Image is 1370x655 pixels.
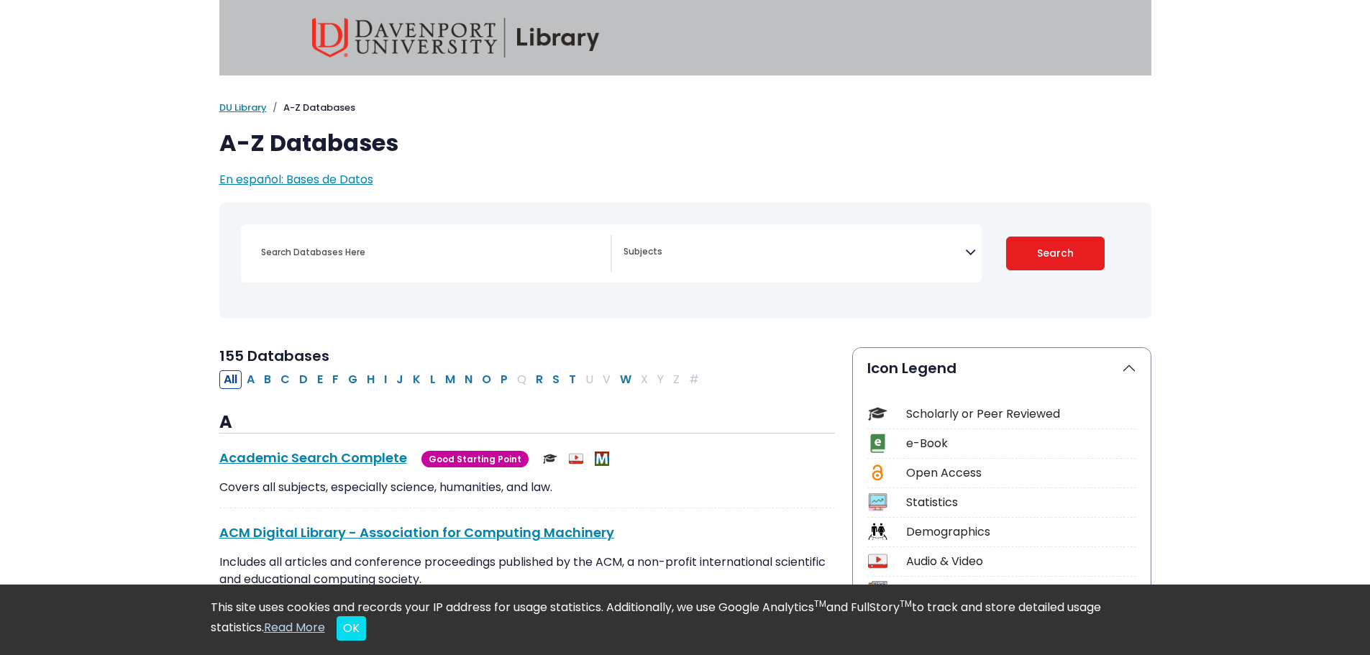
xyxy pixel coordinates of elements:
[1006,237,1105,270] button: Submit for Search Results
[219,171,373,188] a: En español: Bases de Datos
[853,348,1151,388] button: Icon Legend
[337,616,366,641] button: Close
[219,370,242,389] button: All
[906,464,1136,482] div: Open Access
[219,129,1151,157] h1: A-Z Databases
[392,370,408,389] button: Filter Results J
[426,370,440,389] button: Filter Results L
[219,554,835,605] p: Includes all articles and conference proceedings published by the ACM, a non-profit international...
[219,101,1151,115] nav: breadcrumb
[408,370,425,389] button: Filter Results K
[252,242,611,262] input: Search database by title or keyword
[906,553,1136,570] div: Audio & Video
[906,523,1136,541] div: Demographics
[362,370,379,389] button: Filter Results H
[565,370,580,389] button: Filter Results T
[569,452,583,466] img: Audio & Video
[906,406,1136,423] div: Scholarly or Peer Reviewed
[869,463,887,482] img: Icon Open Access
[441,370,460,389] button: Filter Results M
[295,370,312,389] button: Filter Results D
[242,370,259,389] button: Filter Results A
[595,452,609,466] img: MeL (Michigan electronic Library)
[900,597,912,610] sup: TM
[344,370,362,389] button: Filter Results G
[219,101,267,114] a: DU Library
[868,522,887,541] img: Icon Demographics
[868,404,887,423] img: Icon Scholarly or Peer Reviewed
[219,449,407,467] a: Academic Search Complete
[478,370,496,389] button: Filter Results O
[548,370,564,389] button: Filter Results S
[906,435,1136,452] div: e-Book
[868,434,887,453] img: Icon e-Book
[624,247,965,259] textarea: Search
[616,370,636,389] button: Filter Results W
[906,582,1136,600] div: Newspapers
[380,370,391,389] button: Filter Results I
[421,451,529,467] span: Good Starting Point
[219,346,329,366] span: 155 Databases
[868,551,887,571] img: Icon Audio & Video
[906,494,1136,511] div: Statistics
[276,370,294,389] button: Filter Results C
[312,18,600,58] img: Davenport University Library
[460,370,477,389] button: Filter Results N
[868,493,887,512] img: Icon Statistics
[219,479,835,496] p: Covers all subjects, especially science, humanities, and law.
[264,619,325,636] a: Read More
[313,370,327,389] button: Filter Results E
[219,412,835,434] h3: A
[814,597,826,610] sup: TM
[328,370,343,389] button: Filter Results F
[868,581,887,600] img: Icon Newspapers
[211,599,1160,641] div: This site uses cookies and records your IP address for usage statistics. Additionally, we use Goo...
[260,370,275,389] button: Filter Results B
[219,370,705,387] div: Alpha-list to filter by first letter of database name
[219,523,614,541] a: ACM Digital Library - Association for Computing Machinery
[531,370,547,389] button: Filter Results R
[267,101,355,115] li: A-Z Databases
[219,203,1151,319] nav: Search filters
[543,452,557,466] img: Scholarly or Peer Reviewed
[496,370,512,389] button: Filter Results P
